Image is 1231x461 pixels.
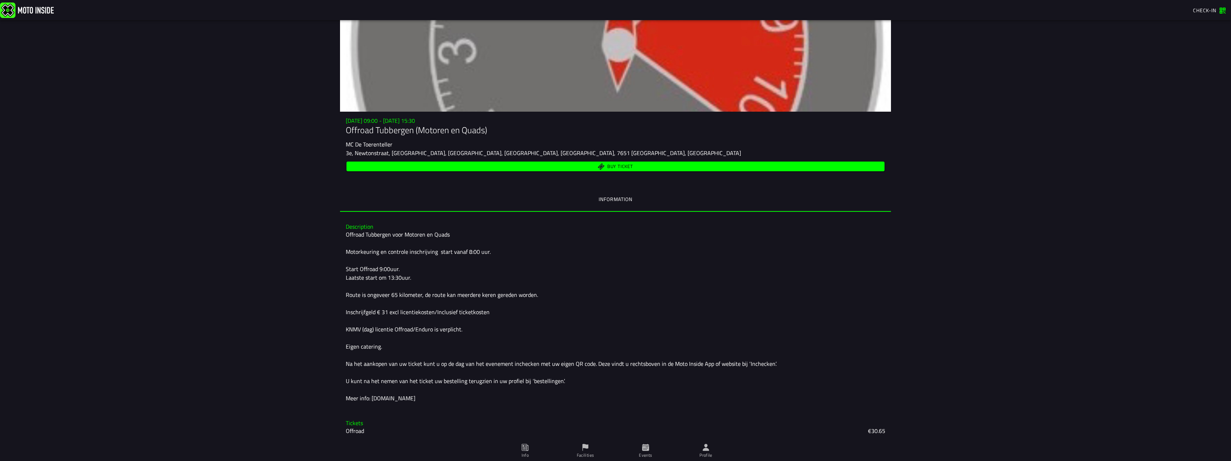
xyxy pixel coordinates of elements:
a: Check-in [1189,4,1230,16]
ion-text: Offroad [346,427,364,435]
span: Check-in [1193,6,1216,14]
ion-label: Events [639,452,652,458]
div: Offroad Tubbergen voor Motoren en Quads Motorkeuring en controle inschrijving start vanaf 8:00 uu... [346,230,885,402]
span: Buy ticket [607,164,633,169]
h3: Description [346,223,885,230]
ion-label: Info [522,452,529,458]
h1: Offroad Tubbergen (Motoren en Quads) [346,124,885,136]
ion-text: MC De Toerenteller [346,140,392,149]
h3: Tickets [346,420,885,427]
ion-label: Facilities [577,452,594,458]
ion-label: Profile [699,452,712,458]
ion-text: 3e, Newtonstraat, [GEOGRAPHIC_DATA], [GEOGRAPHIC_DATA], [GEOGRAPHIC_DATA], [GEOGRAPHIC_DATA], 765... [346,149,741,157]
ion-text: €30.65 [868,427,885,435]
h3: [DATE] 09:00 - [DATE] 15:30 [346,117,885,124]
